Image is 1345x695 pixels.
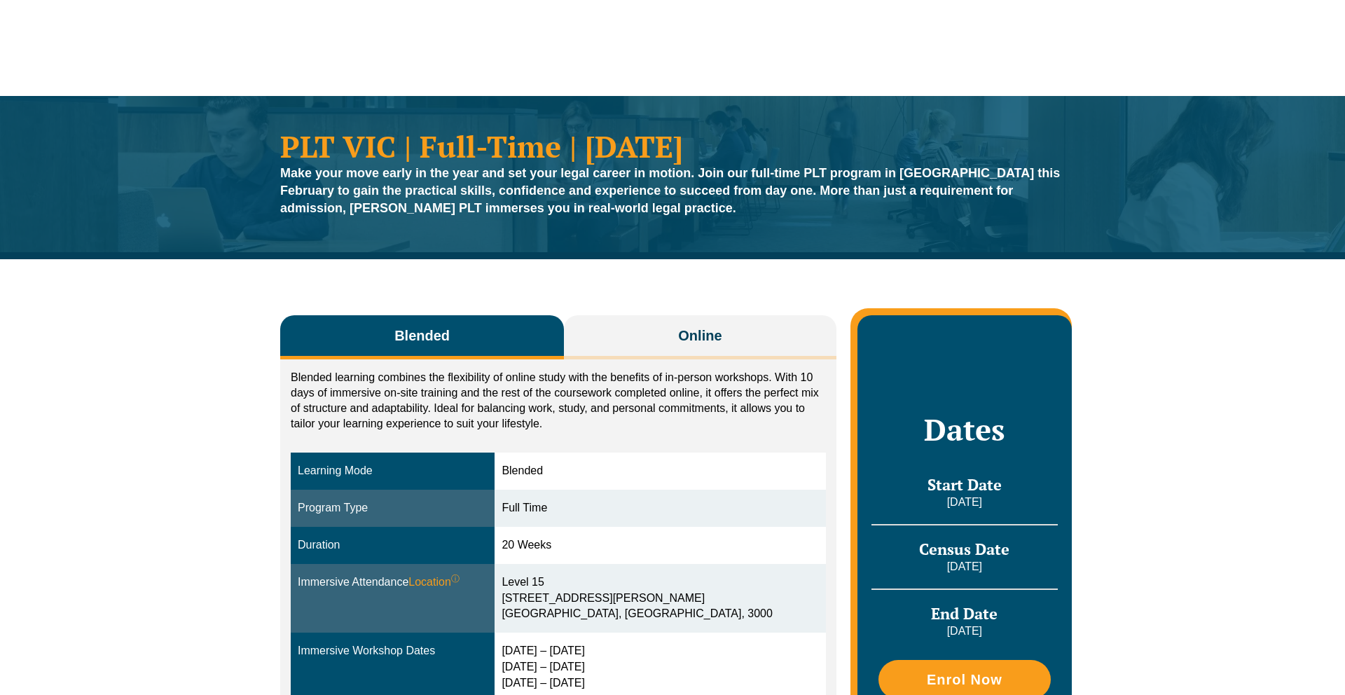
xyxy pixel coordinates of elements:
[871,559,1058,574] p: [DATE]
[502,500,818,516] div: Full Time
[871,495,1058,510] p: [DATE]
[298,500,488,516] div: Program Type
[927,673,1002,687] span: Enrol Now
[298,463,488,479] div: Learning Mode
[298,574,488,591] div: Immersive Attendance
[927,474,1002,495] span: Start Date
[408,574,460,591] span: Location
[502,643,818,691] div: [DATE] – [DATE] [DATE] – [DATE] [DATE] – [DATE]
[298,643,488,659] div: Immersive Workshop Dates
[298,537,488,553] div: Duration
[502,574,818,623] div: Level 15 [STREET_ADDRESS][PERSON_NAME] [GEOGRAPHIC_DATA], [GEOGRAPHIC_DATA], 3000
[919,539,1009,559] span: Census Date
[871,412,1058,447] h2: Dates
[931,603,998,624] span: End Date
[502,537,818,553] div: 20 Weeks
[678,326,722,345] span: Online
[280,131,1065,161] h1: PLT VIC | Full-Time | [DATE]
[502,463,818,479] div: Blended
[280,166,1060,215] strong: Make your move early in the year and set your legal career in motion. Join our full-time PLT prog...
[871,624,1058,639] p: [DATE]
[451,574,460,584] sup: ⓘ
[394,326,450,345] span: Blended
[291,370,826,432] p: Blended learning combines the flexibility of online study with the benefits of in-person workshop...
